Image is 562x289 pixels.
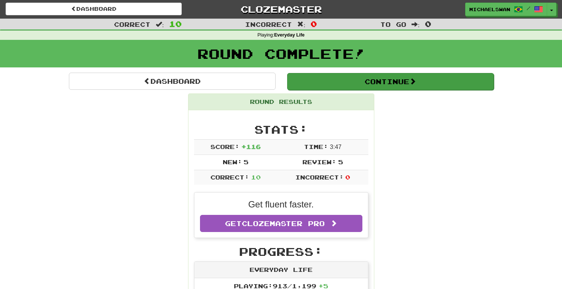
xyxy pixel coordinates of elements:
[295,174,344,181] span: Incorrect:
[302,158,336,165] span: Review:
[287,73,494,90] button: Continue
[194,123,368,136] h2: Stats:
[274,32,305,38] strong: Everyday Life
[345,174,350,181] span: 0
[380,20,406,28] span: To go
[330,144,342,150] span: 3 : 47
[200,215,362,232] a: GetClozemaster Pro
[193,3,369,16] a: Clozemaster
[465,3,547,16] a: MichaelSwan /
[425,19,431,28] span: 0
[69,73,276,90] a: Dashboard
[194,245,368,258] h2: Progress:
[156,21,164,28] span: :
[194,262,368,278] div: Everyday Life
[242,219,325,228] span: Clozemaster Pro
[114,20,150,28] span: Correct
[469,6,510,13] span: MichaelSwan
[412,21,420,28] span: :
[244,158,248,165] span: 5
[6,3,182,15] a: Dashboard
[188,94,374,110] div: Round Results
[241,143,261,150] span: + 116
[251,174,261,181] span: 10
[527,6,530,11] span: /
[311,19,317,28] span: 0
[223,158,242,165] span: New:
[210,174,249,181] span: Correct:
[3,46,559,61] h1: Round Complete!
[200,198,362,211] p: Get fluent faster.
[338,158,343,165] span: 5
[210,143,239,150] span: Score:
[169,19,182,28] span: 10
[297,21,305,28] span: :
[245,20,292,28] span: Incorrect
[304,143,328,150] span: Time:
